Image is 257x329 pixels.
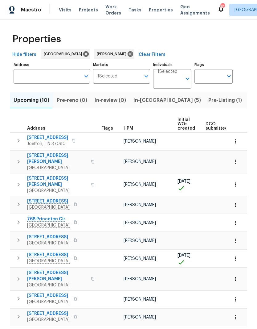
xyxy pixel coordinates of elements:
[12,51,36,59] span: Hide filters
[27,317,70,323] span: [GEOGRAPHIC_DATA]
[27,282,87,288] span: [GEOGRAPHIC_DATA]
[21,7,41,13] span: Maestro
[101,126,113,131] span: Flags
[180,4,210,16] span: Geo Assignments
[206,122,228,131] span: DCO submitted
[27,188,87,194] span: [GEOGRAPHIC_DATA]
[27,293,70,299] span: [STREET_ADDRESS]
[27,175,87,188] span: [STREET_ADDRESS][PERSON_NAME]
[14,63,90,67] label: Address
[12,36,61,42] span: Properties
[27,310,70,317] span: [STREET_ADDRESS]
[124,126,133,131] span: HPM
[194,63,233,67] label: Flags
[124,315,156,319] span: [PERSON_NAME]
[136,49,168,60] button: Clear Filters
[142,72,151,81] button: Open
[57,96,87,105] span: Pre-reno (0)
[139,51,165,59] span: Clear Filters
[44,51,84,57] span: [GEOGRAPHIC_DATA]
[225,72,233,81] button: Open
[27,270,87,282] span: [STREET_ADDRESS][PERSON_NAME]
[177,253,190,258] span: [DATE]
[27,299,70,305] span: [GEOGRAPHIC_DATA]
[133,96,201,105] span: In-[GEOGRAPHIC_DATA] (5)
[41,49,90,59] div: [GEOGRAPHIC_DATA]
[124,256,156,261] span: [PERSON_NAME]
[124,277,156,281] span: [PERSON_NAME]
[124,139,156,144] span: [PERSON_NAME]
[27,234,70,240] span: [STREET_ADDRESS]
[157,69,177,74] span: 1 Selected
[105,4,121,16] span: Work Orders
[10,49,39,60] button: Hide filters
[97,51,129,57] span: [PERSON_NAME]
[220,4,225,10] div: 10
[177,118,195,131] span: Initial WOs created
[82,72,91,81] button: Open
[94,49,134,59] div: [PERSON_NAME]
[59,7,71,13] span: Visits
[95,96,126,105] span: In-review (0)
[124,160,156,164] span: [PERSON_NAME]
[97,74,117,79] span: 1 Selected
[14,96,49,105] span: Upcoming (10)
[27,240,70,246] span: [GEOGRAPHIC_DATA]
[149,7,173,13] span: Properties
[93,63,150,67] label: Markets
[183,74,192,83] button: Open
[79,7,98,13] span: Projects
[124,203,156,207] span: [PERSON_NAME]
[124,182,156,187] span: [PERSON_NAME]
[208,96,242,105] span: Pre-Listing (1)
[177,179,190,184] span: [DATE]
[153,63,191,67] label: Individuals
[124,221,156,225] span: [PERSON_NAME]
[124,297,156,302] span: [PERSON_NAME]
[128,8,141,12] span: Tasks
[27,126,45,131] span: Address
[124,239,156,243] span: [PERSON_NAME]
